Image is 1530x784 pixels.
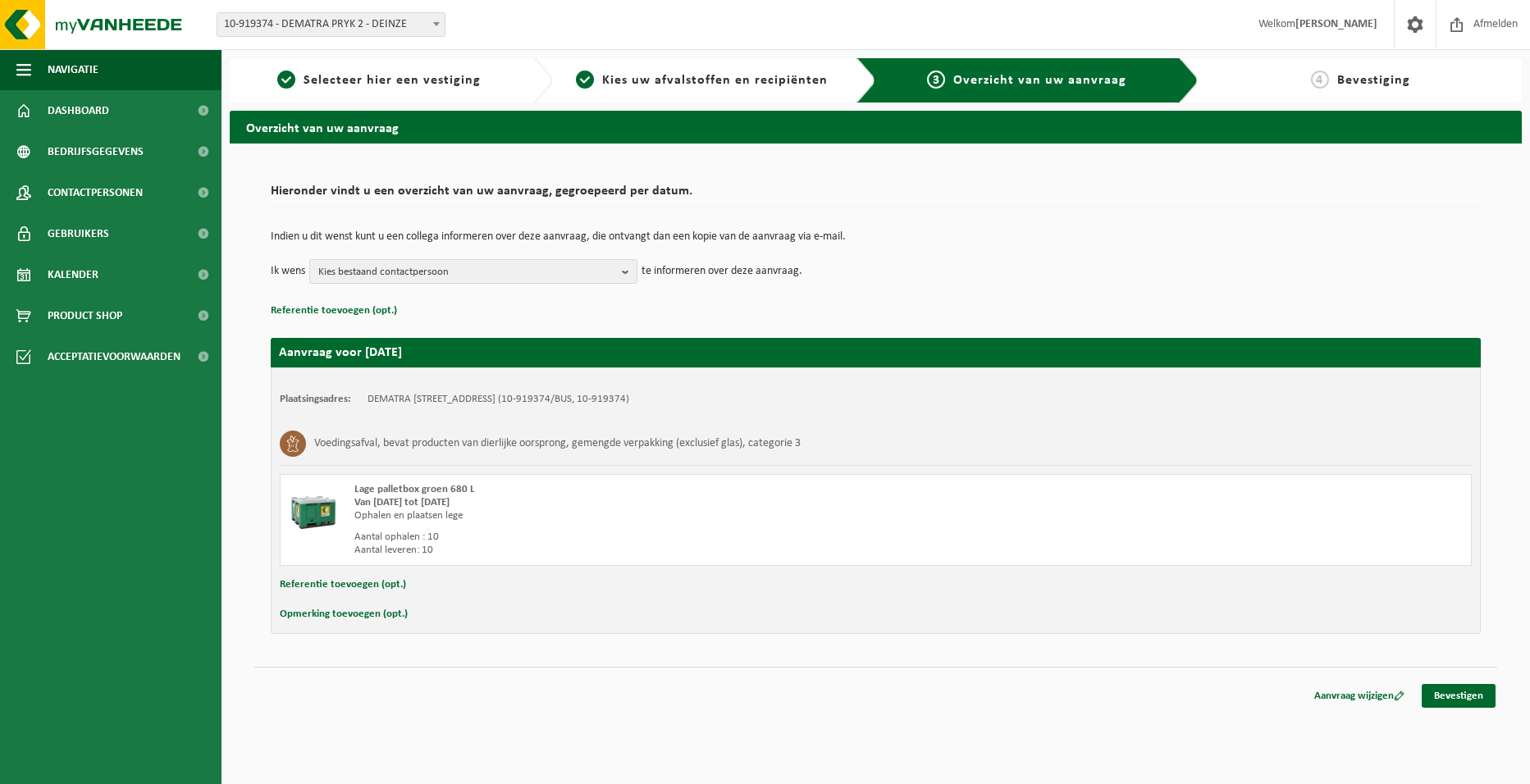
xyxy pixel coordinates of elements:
a: 1Selecteer hier een vestiging [238,71,520,90]
span: Navigatie [48,49,98,90]
span: 4 [1311,71,1329,89]
span: Bevestiging [1337,74,1410,87]
span: Product Shop [48,295,122,336]
strong: Van [DATE] tot [DATE] [354,497,450,508]
button: Referentie toevoegen (opt.) [280,574,406,595]
span: 2 [576,71,594,89]
p: te informeren over deze aanvraag. [642,259,802,284]
button: Opmerking toevoegen (opt.) [280,604,408,625]
span: Acceptatievoorwaarden [48,336,180,377]
div: Ophalen en plaatsen lege [354,509,942,522]
span: 3 [927,71,945,89]
div: Aantal leveren: 10 [354,544,942,557]
button: Kies bestaand contactpersoon [309,259,637,284]
a: 2Kies uw afvalstoffen en recipiënten [561,71,843,90]
span: Bedrijfsgegevens [48,131,144,172]
p: Ik wens [271,259,305,284]
span: Selecteer hier een vestiging [304,74,481,87]
span: Kies uw afvalstoffen en recipiënten [602,74,828,87]
h2: Overzicht van uw aanvraag [230,111,1522,143]
span: 10-919374 - DEMATRA PRYK 2 - DEINZE [217,13,445,36]
span: Dashboard [48,90,109,131]
a: Bevestigen [1422,684,1496,708]
span: Lage palletbox groen 680 L [354,484,475,495]
h3: Voedingsafval, bevat producten van dierlijke oorsprong, gemengde verpakking (exclusief glas), cat... [314,431,801,457]
span: 1 [277,71,295,89]
h2: Hieronder vindt u een overzicht van uw aanvraag, gegroepeerd per datum. [271,185,1481,207]
span: Gebruikers [48,213,109,254]
td: DEMATRA [STREET_ADDRESS] (10-919374/BUS, 10-919374) [368,393,629,406]
strong: [PERSON_NAME] [1295,18,1377,30]
p: Indien u dit wenst kunt u een collega informeren over deze aanvraag, die ontvangt dan een kopie v... [271,231,1481,243]
span: Kies bestaand contactpersoon [318,260,615,285]
span: 10-919374 - DEMATRA PRYK 2 - DEINZE [217,12,445,37]
img: PB-LB-0680-HPE-GN-01.png [289,483,338,532]
strong: Aanvraag voor [DATE] [279,346,402,359]
div: Aantal ophalen : 10 [354,531,942,544]
strong: Plaatsingsadres: [280,394,351,404]
button: Referentie toevoegen (opt.) [271,300,397,321]
span: Overzicht van uw aanvraag [953,74,1126,87]
span: Kalender [48,254,98,295]
a: Aanvraag wijzigen [1302,684,1417,708]
span: Contactpersonen [48,172,143,213]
